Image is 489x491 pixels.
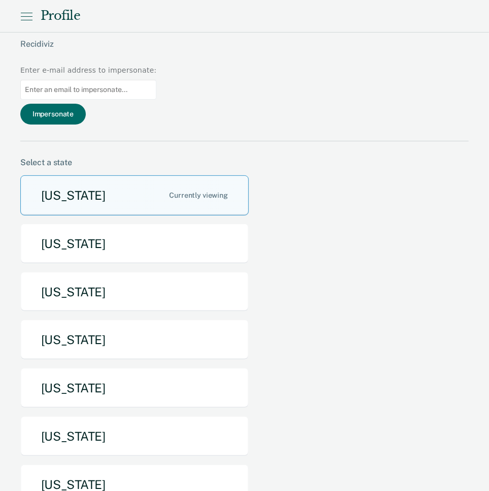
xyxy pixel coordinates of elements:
[20,158,469,167] div: Select a state
[20,80,156,100] input: Enter an email to impersonate...
[20,320,249,360] button: [US_STATE]
[41,9,80,23] div: Profile
[20,272,249,312] button: [US_STATE]
[20,39,372,65] div: Recidiviz
[20,224,249,264] button: [US_STATE]
[20,368,249,408] button: [US_STATE]
[20,175,249,216] button: [US_STATE]
[20,65,156,76] div: Enter e-mail address to impersonate:
[20,104,86,125] button: Impersonate
[20,416,249,456] button: [US_STATE]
